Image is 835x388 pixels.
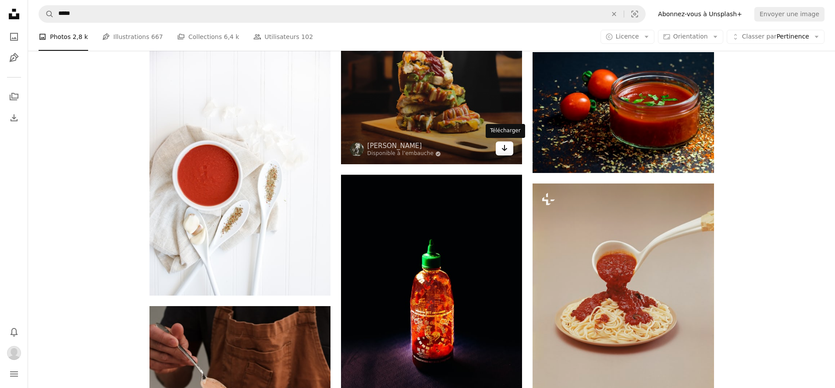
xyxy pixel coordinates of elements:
button: Rechercher sur Unsplash [39,6,54,22]
img: épices sur des récipients en céramique [149,50,330,296]
a: Illustrations 667 [102,23,163,51]
img: Accéder au profil de Muhammad Syafi Al - adam [350,142,364,156]
span: Classer par [742,33,777,40]
form: Rechercher des visuels sur tout le site [39,5,646,23]
a: Disponible à l’embauche [367,150,441,157]
button: Recherche de visuels [624,6,645,22]
button: Licence [600,30,654,44]
button: Profil [5,344,23,362]
button: Envoyer une image [754,7,824,21]
a: épices sur des récipients en céramique [149,169,330,176]
button: Classer parPertinence [727,30,824,44]
img: Avatar de l’utilisateur Mouhcine IZIKA [7,346,21,360]
button: Effacer [604,6,624,22]
a: bouteille en verre transparent [341,291,522,299]
a: Collections [5,88,23,106]
button: Notifications [5,323,23,341]
div: Télécharger [486,124,525,138]
a: personne tenant un cornet de crème glacée rouge et jaune [341,47,522,55]
a: une cuillère versant de la sauce sur une assiette de spaghettis [533,293,714,300]
a: Accueil — Unsplash [5,5,23,25]
span: 6,4 k [224,32,239,42]
a: Télécharger [496,141,513,155]
a: Collections 6,4 k [177,23,239,51]
a: Historique de téléchargement [5,109,23,127]
a: tomate et purée de tomates au persil dans un bol [533,108,714,116]
a: Utilisateurs 102 [253,23,313,51]
button: Orientation [658,30,723,44]
span: Pertinence [742,32,809,41]
span: 102 [301,32,313,42]
a: [PERSON_NAME] [367,141,441,150]
a: Abonnez-vous à Unsplash+ [653,7,747,21]
span: Licence [616,33,639,40]
span: Orientation [673,33,708,40]
span: 667 [151,32,163,42]
a: Illustrations [5,49,23,67]
img: tomate et purée de tomates au persil dans un bol [533,52,714,173]
a: Photos [5,28,23,46]
button: Menu [5,365,23,383]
